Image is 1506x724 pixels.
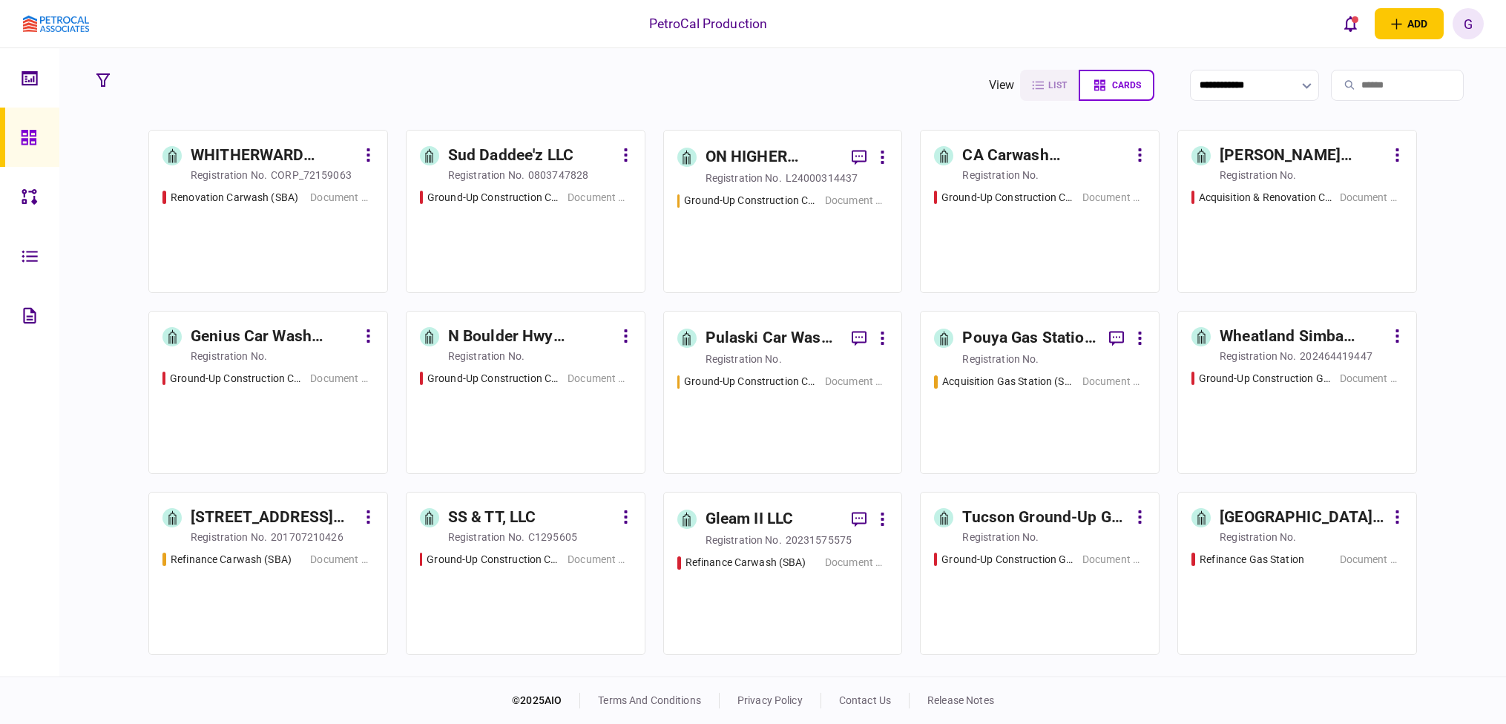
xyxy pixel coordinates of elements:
div: 20231575575 [786,533,852,547]
a: privacy policy [737,694,803,706]
div: registration no. [191,530,267,544]
div: Document Collection [1340,371,1403,386]
div: Pouya Gas Station Acquisition [962,326,1097,350]
div: Document Collection [568,190,631,205]
div: Ground-Up Construction Carwash (SBA) [941,190,1075,205]
div: Genius Car Wash Orlando [191,325,357,349]
div: registration no. [191,349,267,363]
span: list [1048,80,1067,90]
a: SS & TT, LLCregistration no.C1295605Ground-Up Construction Carwash (SBA) Document Collection [406,492,645,655]
div: N Boulder Hwy Acquisition [448,325,614,349]
div: view [989,76,1015,94]
div: Document Collection [1340,190,1403,205]
div: Document Collection [568,552,631,567]
div: Ground-Up Construction Carwash (SBA) [427,552,560,567]
div: registration no. [448,349,525,363]
div: Refinance Carwash (SBA) [685,555,806,570]
div: Ground-Up Construction Gas Station [941,552,1075,567]
div: Ground-Up Construction Gas Station (SBA) [1199,371,1332,386]
div: Document Collection [310,371,373,386]
div: Document Collection [1340,552,1403,567]
div: Ground-Up Construction Carwash [427,190,560,205]
div: Gleam II LLC [706,507,794,531]
div: 0803747828 [528,168,588,182]
div: Document Collection [825,555,888,570]
div: Wheatland Simba Petroleum LLC [1220,325,1386,349]
div: PetroCal Production [649,14,768,33]
div: Acquisition & Renovation Carwash (SBA) [1199,190,1332,205]
div: [PERSON_NAME] Cucamonga Acquisition and Conversion [1220,144,1386,168]
div: Sud Daddee'z LLC [448,144,573,168]
div: Acquisition Gas Station (SBA) [942,374,1075,389]
a: Genius Car Wash Orlandoregistration no.Ground-Up Construction CarwashDocument Collection [148,311,388,474]
div: Tucson Ground-Up Gas Station Development [962,506,1128,530]
div: Document Collection [1082,190,1145,205]
a: Pouya Gas Station Acquisitionregistration no.Acquisition Gas Station (SBA)Document Collection [920,311,1160,474]
a: Tucson Ground-Up Gas Station Developmentregistration no.Ground-Up Construction Gas Station Docume... [920,492,1160,655]
div: Renovation Carwash (SBA) [171,190,298,205]
span: cards [1112,80,1141,90]
div: WHITHERWARD DREAM, INC. [191,144,357,168]
div: C1295605 [528,530,577,544]
button: open notifications list [1335,8,1366,39]
div: Document Collection [825,374,888,389]
a: [PERSON_NAME] Cucamonga Acquisition and Conversionregistration no.Acquisition & Renovation Carwas... [1177,130,1417,293]
div: L24000314437 [786,171,858,185]
div: registration no. [448,168,525,182]
button: open adding identity options [1375,8,1444,39]
div: Refinance Gas Station [1200,552,1304,567]
div: Ground-Up Construction Carwash [170,371,303,386]
div: CA Carwash Development [962,144,1128,168]
div: registration no. [962,352,1039,366]
div: 202464419447 [1300,349,1372,363]
div: registration no. [962,530,1039,544]
a: WHITHERWARD DREAM, INC.registration no.CORP_72159063Renovation Carwash (SBA)Document Collection [148,130,388,293]
a: terms and conditions [598,694,701,706]
a: [STREET_ADDRESS] LLCregistration no.201707210426Refinance Carwash (SBA)Document Collection [148,492,388,655]
button: cards [1079,70,1154,101]
a: Pulaski Car Wash Developmentregistration no.Ground-Up Construction Carwash (SBA) Document Collection [663,311,903,474]
button: list [1020,70,1079,101]
div: Document Collection [825,193,888,208]
div: registration no. [706,352,782,366]
div: registration no. [448,530,525,544]
div: 201707210426 [271,530,343,544]
div: Ground-Up Construction Carwash [427,371,560,386]
div: registration no. [191,168,267,182]
a: contact us [839,694,891,706]
div: registration no. [706,171,782,185]
div: Ground-Up Construction Carwash (SBA) [684,374,818,389]
div: Ground-Up Construction Carwash (SBA) [684,193,818,208]
div: Document Collection [310,552,373,567]
div: registration no. [706,533,782,547]
div: ON HIGHER GROUND, LLC [706,145,841,169]
div: Document Collection [1082,552,1145,567]
div: [GEOGRAPHIC_DATA] Three Site Refinance [1220,506,1386,530]
button: G [1453,8,1484,39]
div: Document Collection [310,190,373,205]
a: Sud Daddee'z LLCregistration no.0803747828Ground-Up Construction CarwashDocument Collection [406,130,645,293]
a: CA Carwash Developmentregistration no.Ground-Up Construction Carwash (SBA) Document Collection [920,130,1160,293]
div: registration no. [1220,349,1296,363]
img: client company logo [23,16,89,33]
a: [GEOGRAPHIC_DATA] Three Site Refinanceregistration no.Refinance Gas StationDocument Collection [1177,492,1417,655]
a: ON HIGHER GROUND, LLCregistration no.L24000314437Ground-Up Construction Carwash (SBA) Document Co... [663,130,903,293]
div: SS & TT, LLC [448,506,536,530]
a: release notes [927,694,994,706]
div: registration no. [962,168,1039,182]
a: N Boulder Hwy Acquisitionregistration no.Ground-Up Construction CarwashDocument Collection [406,311,645,474]
div: Pulaski Car Wash Development [706,326,841,350]
a: Gleam II LLCregistration no.20231575575Refinance Carwash (SBA)Document Collection [663,492,903,655]
div: [STREET_ADDRESS] LLC [191,506,357,530]
div: registration no. [1220,530,1296,544]
div: © 2025 AIO [512,693,580,708]
div: registration no. [1220,168,1296,182]
div: Document Collection [1082,374,1145,389]
div: Refinance Carwash (SBA) [171,552,292,567]
div: CORP_72159063 [271,168,352,182]
a: Wheatland Simba Petroleum LLCregistration no.202464419447Ground-Up Construction Gas Station (SBA)... [1177,311,1417,474]
div: Document Collection [568,371,631,386]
